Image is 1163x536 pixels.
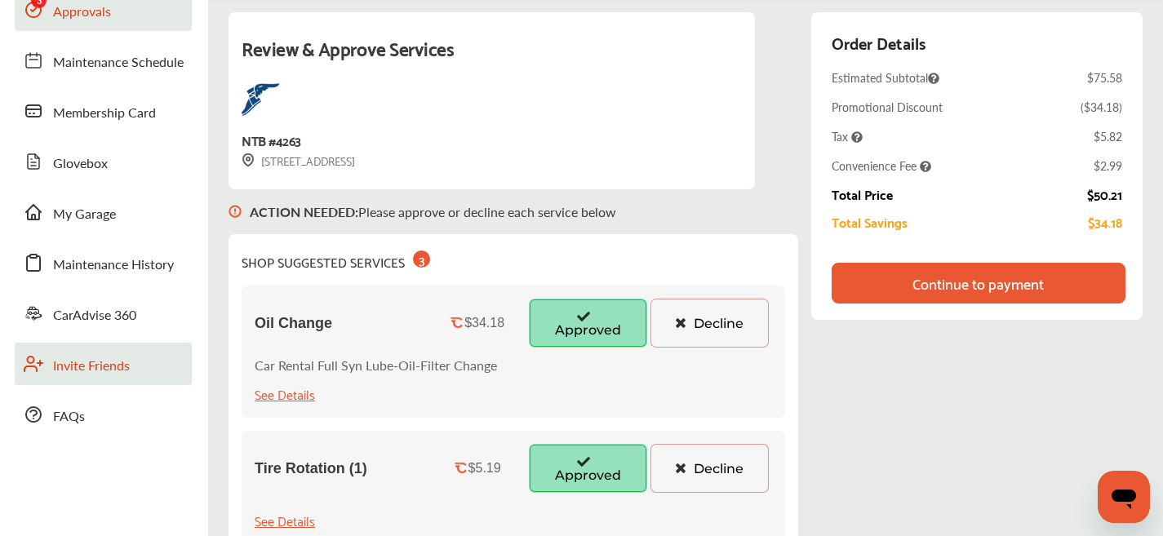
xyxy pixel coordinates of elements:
a: Maintenance History [15,241,192,284]
a: FAQs [15,393,192,436]
span: Glovebox [53,153,108,175]
button: Decline [650,444,769,493]
a: Membership Card [15,90,192,132]
a: Invite Friends [15,343,192,385]
div: See Details [255,383,315,405]
div: NTB #4263 [242,129,301,151]
b: ACTION NEEDED : [250,202,358,221]
span: My Garage [53,204,116,225]
a: My Garage [15,191,192,233]
span: FAQs [53,406,85,427]
a: Glovebox [15,140,192,183]
button: Approved [529,299,647,348]
span: Maintenance History [53,255,174,276]
a: Maintenance Schedule [15,39,192,82]
div: See Details [255,509,315,531]
span: CarAdvise 360 [53,305,136,326]
div: [STREET_ADDRESS] [242,151,355,170]
span: Tax [832,128,863,144]
div: $34.18 [464,316,504,330]
img: svg+xml;base64,PHN2ZyB3aWR0aD0iMTYiIGhlaWdodD0iMTciIHZpZXdCb3g9IjAgMCAxNiAxNyIgZmlsbD0ibm9uZSIgeG... [229,189,242,234]
button: Decline [650,299,769,348]
div: $2.99 [1094,157,1122,174]
div: SHOP SUGGESTED SERVICES [242,247,430,272]
div: Continue to payment [912,275,1044,291]
div: Promotional Discount [832,99,943,115]
p: Please approve or decline each service below [250,202,616,221]
div: Total Savings [832,215,908,229]
span: Approvals [53,2,111,23]
span: Convenience Fee [832,157,931,174]
button: Approved [529,444,647,493]
div: $50.21 [1087,187,1122,202]
div: $34.18 [1088,215,1122,229]
span: Membership Card [53,103,156,124]
iframe: Button to launch messaging window [1098,471,1150,523]
div: ( $34.18 ) [1081,99,1122,115]
div: $75.58 [1087,69,1122,86]
div: Order Details [832,29,926,56]
div: $5.82 [1094,128,1122,144]
div: $5.19 [468,461,501,476]
a: CarAdvise 360 [15,292,192,334]
span: Maintenance Schedule [53,52,184,73]
div: Total Price [832,187,893,202]
span: Oil Change [255,315,332,332]
div: Review & Approve Services [242,32,742,83]
div: 3 [413,250,430,268]
span: Invite Friends [53,356,130,377]
img: svg+xml;base64,PHN2ZyB3aWR0aD0iMTYiIGhlaWdodD0iMTciIHZpZXdCb3g9IjAgMCAxNiAxNyIgZmlsbD0ibm9uZSIgeG... [242,153,255,167]
p: Car Rental Full Syn Lube-Oil-Filter Change [255,356,497,374]
span: Tire Rotation (1) [255,460,367,477]
span: Estimated Subtotal [832,69,939,86]
img: logo-goodyear.png [242,83,279,116]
